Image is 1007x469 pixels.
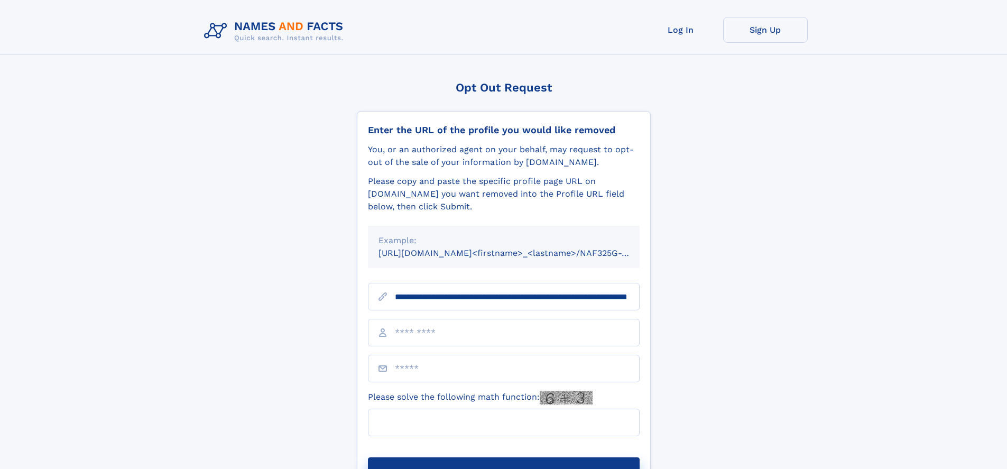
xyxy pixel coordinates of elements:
[723,17,808,43] a: Sign Up
[368,175,640,213] div: Please copy and paste the specific profile page URL on [DOMAIN_NAME] you want removed into the Pr...
[378,234,629,247] div: Example:
[357,81,651,94] div: Opt Out Request
[200,17,352,45] img: Logo Names and Facts
[368,143,640,169] div: You, or an authorized agent on your behalf, may request to opt-out of the sale of your informatio...
[368,391,593,404] label: Please solve the following math function:
[368,124,640,136] div: Enter the URL of the profile you would like removed
[378,248,660,258] small: [URL][DOMAIN_NAME]<firstname>_<lastname>/NAF325G-xxxxxxxx
[639,17,723,43] a: Log In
